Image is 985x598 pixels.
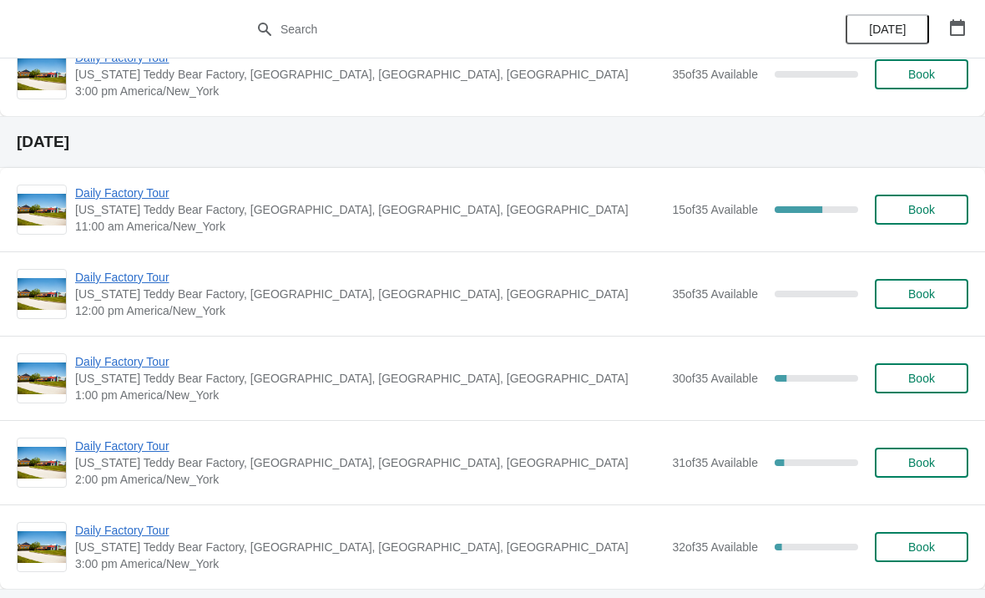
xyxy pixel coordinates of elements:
span: [US_STATE] Teddy Bear Factory, [GEOGRAPHIC_DATA], [GEOGRAPHIC_DATA], [GEOGRAPHIC_DATA] [75,201,664,218]
img: Daily Factory Tour | Vermont Teddy Bear Factory, Shelburne Road, Shelburne, VT, USA | 11:00 am Am... [18,194,66,226]
span: Book [908,456,935,469]
button: Book [875,195,968,225]
span: 15 of 35 Available [672,203,758,216]
button: Book [875,363,968,393]
span: [DATE] [869,23,906,36]
span: 30 of 35 Available [672,372,758,385]
span: Book [908,540,935,554]
button: Book [875,448,968,478]
span: 2:00 pm America/New_York [75,471,664,488]
input: Search [280,14,739,44]
span: Daily Factory Tour [75,438,664,454]
span: [US_STATE] Teddy Bear Factory, [GEOGRAPHIC_DATA], [GEOGRAPHIC_DATA], [GEOGRAPHIC_DATA] [75,66,664,83]
span: 3:00 pm America/New_York [75,555,664,572]
span: 3:00 pm America/New_York [75,83,664,99]
span: [US_STATE] Teddy Bear Factory, [GEOGRAPHIC_DATA], [GEOGRAPHIC_DATA], [GEOGRAPHIC_DATA] [75,286,664,302]
button: Book [875,532,968,562]
img: Daily Factory Tour | Vermont Teddy Bear Factory, Shelburne Road, Shelburne, VT, USA | 3:00 pm Ame... [18,531,66,564]
span: Book [908,203,935,216]
span: 11:00 am America/New_York [75,218,664,235]
span: Daily Factory Tour [75,522,664,539]
span: Daily Factory Tour [75,269,664,286]
button: [DATE] [846,14,929,44]
button: Book [875,279,968,309]
span: [US_STATE] Teddy Bear Factory, [GEOGRAPHIC_DATA], [GEOGRAPHIC_DATA], [GEOGRAPHIC_DATA] [75,370,664,387]
img: Daily Factory Tour | Vermont Teddy Bear Factory, Shelburne Road, Shelburne, VT, USA | 3:00 pm Ame... [18,58,66,91]
span: Daily Factory Tour [75,353,664,370]
span: 35 of 35 Available [672,287,758,301]
span: Daily Factory Tour [75,185,664,201]
h2: [DATE] [17,134,968,150]
span: Book [908,68,935,81]
span: [US_STATE] Teddy Bear Factory, [GEOGRAPHIC_DATA], [GEOGRAPHIC_DATA], [GEOGRAPHIC_DATA] [75,539,664,555]
span: 35 of 35 Available [672,68,758,81]
span: [US_STATE] Teddy Bear Factory, [GEOGRAPHIC_DATA], [GEOGRAPHIC_DATA], [GEOGRAPHIC_DATA] [75,454,664,471]
span: Book [908,287,935,301]
span: 1:00 pm America/New_York [75,387,664,403]
span: 12:00 pm America/New_York [75,302,664,319]
button: Book [875,59,968,89]
span: 31 of 35 Available [672,456,758,469]
span: Book [908,372,935,385]
img: Daily Factory Tour | Vermont Teddy Bear Factory, Shelburne Road, Shelburne, VT, USA | 1:00 pm Ame... [18,362,66,395]
img: Daily Factory Tour | Vermont Teddy Bear Factory, Shelburne Road, Shelburne, VT, USA | 12:00 pm Am... [18,278,66,311]
img: Daily Factory Tour | Vermont Teddy Bear Factory, Shelburne Road, Shelburne, VT, USA | 2:00 pm Ame... [18,447,66,479]
span: 32 of 35 Available [672,540,758,554]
